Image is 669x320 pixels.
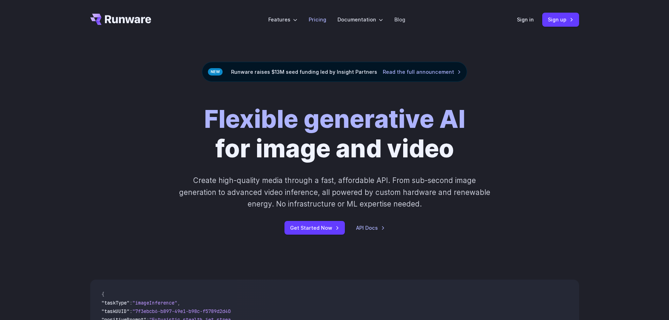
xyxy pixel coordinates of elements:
[101,300,130,306] span: "taskType"
[383,68,461,76] a: Read the full announcement
[268,15,297,24] label: Features
[202,62,467,82] div: Runware raises $13M seed funding led by Insight Partners
[284,221,345,235] a: Get Started Now
[517,15,534,24] a: Sign in
[204,104,465,163] h1: for image and video
[177,300,180,306] span: ,
[132,308,239,314] span: "7f3ebcb6-b897-49e1-b98c-f5789d2d40d7"
[130,300,132,306] span: :
[356,224,385,232] a: API Docs
[132,300,177,306] span: "imageInference"
[309,15,326,24] a: Pricing
[90,14,151,25] a: Go to /
[337,15,383,24] label: Documentation
[130,308,132,314] span: :
[542,13,579,26] a: Sign up
[101,308,130,314] span: "taskUUID"
[178,175,491,210] p: Create high-quality media through a fast, affordable API. From sub-second image generation to adv...
[204,104,465,134] strong: Flexible generative AI
[394,15,405,24] a: Blog
[101,291,104,298] span: {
